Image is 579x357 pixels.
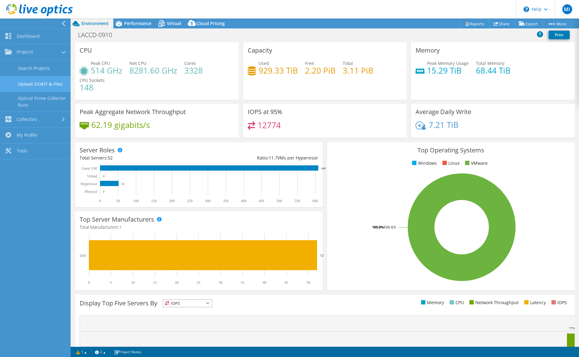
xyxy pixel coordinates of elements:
h4: 68.44 TiB [476,67,511,74]
text: 250 [187,199,193,203]
span: Performance [124,20,151,26]
tspan: ESXi 8.0 [384,225,396,229]
text: Virtual [87,174,98,178]
span: 52 [108,155,113,161]
h3: Top Server Manufacturers [80,216,154,223]
h3: Peak Aggregate Network Throughput [80,108,186,115]
text: 100 [133,199,139,203]
h4: Total Manufacturers: [80,224,318,231]
li: Linux [441,160,459,167]
span: Total [343,60,353,66]
text: 5 [110,280,112,285]
span: Free [305,60,314,66]
h3: Average Daily Write [416,108,471,115]
a: 1 [72,348,91,356]
h4: 15.29 TiB [427,67,469,74]
a: 2 [91,348,110,356]
h3: IOPS at 95% [248,108,282,115]
span: Cores [184,60,196,66]
text: 150 [151,199,157,203]
h4: 7.21 TiB [429,121,459,128]
li: Network Throughput [468,299,519,306]
li: Latency [523,299,546,306]
h4: 929.33 TiB [259,67,298,74]
text: Guest VM [81,166,97,171]
text: 40 [263,280,266,285]
h4: 62.19 gigabits/s [91,121,150,128]
text: 300 [205,199,211,203]
text: 52 [320,253,324,257]
text: 608 [321,167,326,170]
text: 400 [241,199,246,203]
li: Memory [420,299,444,306]
text: 0 [103,175,105,178]
text: Dell [80,253,86,258]
h3: Memory [416,47,440,54]
a: More [542,19,571,28]
div: Ratio: VMs per Hypervisor [199,155,318,161]
text: 600 [312,199,318,203]
a: Reports [459,19,489,28]
a: Export [514,19,543,28]
h3: Capacity [248,47,272,54]
text: 500 [276,199,282,203]
text: 10 [131,280,135,285]
a: Share [489,19,514,28]
text: 0 [99,199,101,203]
text: Physical [85,189,97,194]
text: 25 [197,280,200,285]
text: 15 [153,280,157,285]
div: Total Servers: [80,155,199,161]
span: 11.7 [269,155,277,161]
text: 50 [116,199,120,203]
span: Used [259,60,269,66]
h3: Server Roles [80,147,115,154]
text: 77% [569,326,575,330]
text: 550 [294,199,300,203]
span: MI [562,4,572,14]
span: Peak CPU [91,60,110,66]
span: Peak Memory Usage [427,60,469,66]
li: IOPS [550,299,567,306]
svg: \n [524,6,529,12]
h4: 514 GHz [91,67,122,74]
span: Environment [81,20,109,26]
span: IOPS [163,300,212,307]
span: Virtual [167,20,181,26]
span: Net CPU [129,60,146,66]
text: 52 [122,182,124,185]
h4: 148 [80,84,105,91]
h4: 12774 [258,122,281,129]
li: Windows [411,160,437,167]
text: 50 [307,280,310,285]
text: 200 [169,199,175,203]
h3: Top Operating Systems [332,147,570,154]
text: 350 [223,199,229,203]
h4: 3328 [184,67,203,74]
h4: 2.20 PiB [305,67,336,74]
span: 1 [119,224,122,230]
tspan: 100.0% [372,225,384,229]
h1: LACCD-0910 [75,32,122,38]
span: Cloud Pricing [197,20,225,26]
h4: 8281.60 GHz [129,67,177,74]
a: Project Notes [110,348,146,356]
text: 0 [103,190,105,193]
text: 35 [241,280,244,285]
li: CPU [448,299,464,306]
text: 20 [175,280,179,285]
text: 450 [259,199,264,203]
li: VMware [464,160,488,167]
text: 45 [285,280,288,285]
span: CPU Sockets [80,77,105,83]
h4: 3.11 PiB [343,67,373,74]
text: Hypervisor [81,182,97,186]
span: Total Memory [476,60,504,66]
text: 0 [88,280,90,285]
h3: CPU [80,47,92,54]
text: 30 [219,280,222,285]
a: Print [549,31,570,39]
